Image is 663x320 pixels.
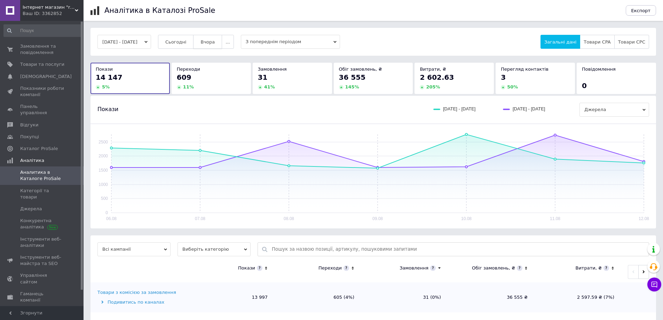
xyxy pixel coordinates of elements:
td: 36 555 ₴ [448,282,535,312]
span: 11 % [183,84,194,89]
div: Покази [238,265,255,271]
span: Конкурентна аналітика [20,218,64,230]
span: Інтернет магазин "ruchnyy_instrument_ua" [23,4,75,10]
td: 2 597.59 ₴ (7%) [535,282,621,312]
span: Виберіть категорію [177,242,251,256]
span: 609 [177,73,191,81]
button: [DATE] - [DATE] [97,35,151,49]
span: 145 % [345,84,359,89]
span: 3 [501,73,506,81]
span: Аналітика [20,157,44,164]
span: Експорт [631,8,651,13]
input: Пошук [3,24,82,37]
span: 5 % [102,84,110,89]
span: Джерела [579,103,649,117]
div: Переходи [318,265,342,271]
span: Витрати, ₴ [420,67,446,72]
button: Товари CPC [614,35,649,49]
div: Обіг замовлень, ₴ [472,265,515,271]
text: 1500 [98,168,108,173]
span: Товари CPA [584,39,610,45]
input: Пошук за назвою позиції, артикулу, пошуковими запитами [272,243,645,256]
button: Товари CPA [580,35,614,49]
span: 205 % [426,84,440,89]
span: Переходи [177,67,200,72]
button: Сьогодні [158,35,194,49]
span: Категорії та товари [20,188,64,200]
span: Сьогодні [165,39,187,45]
span: Панель управління [20,103,64,116]
span: 14 147 [96,73,123,81]
text: 2500 [98,140,108,145]
span: Всі кампанії [97,242,171,256]
text: 10.08 [461,216,472,221]
h1: Аналітика в Каталозі ProSale [104,6,215,15]
text: 09.08 [372,216,383,221]
text: 08.08 [284,216,294,221]
div: Подивитись по каналах [97,299,186,305]
span: Замовлення та повідомлення [20,43,64,56]
text: 07.08 [195,216,205,221]
span: 0 [582,81,587,90]
text: 0 [105,210,108,215]
td: 13 997 [188,282,275,312]
text: 500 [101,196,108,201]
button: Вчора [193,35,222,49]
span: Товари CPC [618,39,645,45]
span: 50 % [507,84,518,89]
span: Покази [96,67,113,72]
span: Загальні дані [544,39,576,45]
span: Аналитика в Каталоге ProSale [20,169,64,182]
span: Замовлення [258,67,287,72]
span: 31 [258,73,268,81]
td: 31 (0%) [361,282,448,312]
span: Інструменти веб-майстра та SEO [20,254,64,267]
span: Товари та послуги [20,61,64,68]
span: ... [226,39,230,45]
button: Експорт [626,5,656,16]
span: Обіг замовлень, ₴ [339,67,382,72]
span: Каталог ProSale [20,146,58,152]
text: 11.08 [550,216,560,221]
span: 2 602.63 [420,73,454,81]
div: Витрати, ₴ [575,265,602,271]
span: Управління сайтом [20,272,64,285]
span: Інструменти веб-аналітики [20,236,64,249]
text: 06.08 [106,216,117,221]
button: ... [222,35,234,49]
button: Загальні дані [540,35,580,49]
span: Джерела [20,206,42,212]
span: Перегляд контактів [501,67,548,72]
span: З попереднім періодом [241,35,340,49]
span: Гаманець компанії [20,291,64,303]
span: Показники роботи компанії [20,85,64,98]
span: 41 % [264,84,275,89]
span: Вчора [200,39,215,45]
span: [DEMOGRAPHIC_DATA] [20,73,72,80]
div: Ваш ID: 3362852 [23,10,84,17]
text: 2000 [98,154,108,158]
span: Покази [97,106,118,113]
div: Замовлення [400,265,428,271]
span: Відгуки [20,122,38,128]
span: Покупці [20,134,39,140]
text: 12.08 [639,216,649,221]
button: Чат з покупцем [647,278,661,291]
div: Товари з комісією за замовлення [97,289,176,296]
span: Повідомлення [582,67,616,72]
span: 36 555 [339,73,366,81]
text: 1000 [98,182,108,187]
td: 605 (4%) [275,282,361,312]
